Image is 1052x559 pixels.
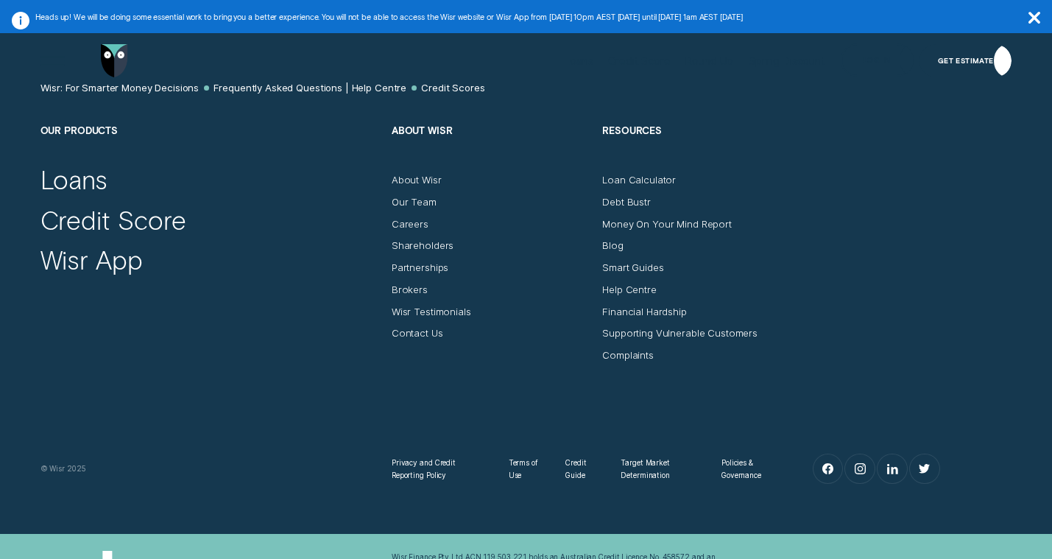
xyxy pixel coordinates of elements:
div: Spring Discount [749,55,825,67]
a: Debt Bustr [602,196,651,208]
a: Spring Discount [749,24,825,97]
a: Contact Us [392,327,443,340]
a: Partnerships [392,261,448,274]
a: Help Centre [602,284,657,296]
a: Wisr Testimonials [392,306,471,318]
a: Go to home page [98,24,131,97]
a: Wisr App [40,244,143,275]
a: Money On Your Mind Report [602,218,732,231]
a: Loans [40,164,108,195]
div: Credit Score [608,55,670,67]
a: Credit Score [608,24,670,97]
a: Complaints [602,349,654,362]
a: Blog [602,239,623,252]
h2: Resources [602,124,801,174]
div: Loans [565,55,593,67]
img: Wisr [101,44,128,77]
h2: About Wisr [392,124,590,174]
a: Our Team [392,196,437,208]
a: Careers [392,218,428,231]
a: Instagram [845,454,875,484]
a: Privacy and Credit Reporting Policy [392,457,487,481]
a: Get Estimate [919,44,1012,77]
a: Policies & Governance [721,457,779,481]
a: Brokers [392,284,428,296]
a: LinkedIn [878,454,907,484]
a: Target Market Determination [621,457,699,481]
a: Credit Guide [565,457,599,481]
a: About Wisr [392,174,442,186]
h2: Our Products [40,124,380,174]
a: Twitter [910,454,939,484]
button: Log in [841,43,914,77]
a: Supporting Vulnerable Customers [602,327,758,340]
a: Shareholders [392,239,453,252]
div: © Wisr 2025 [34,463,385,475]
a: Smart Guides [602,261,663,274]
a: Terms of Use [509,457,544,481]
a: Financial Hardship [602,306,687,318]
a: Facebook [813,454,843,484]
a: Loan Calculator [602,174,676,186]
a: Round Up [685,24,733,97]
a: Loans [565,24,593,97]
button: Open Menu [36,44,69,77]
a: Credit Score [40,204,186,236]
div: Round Up [685,55,733,67]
